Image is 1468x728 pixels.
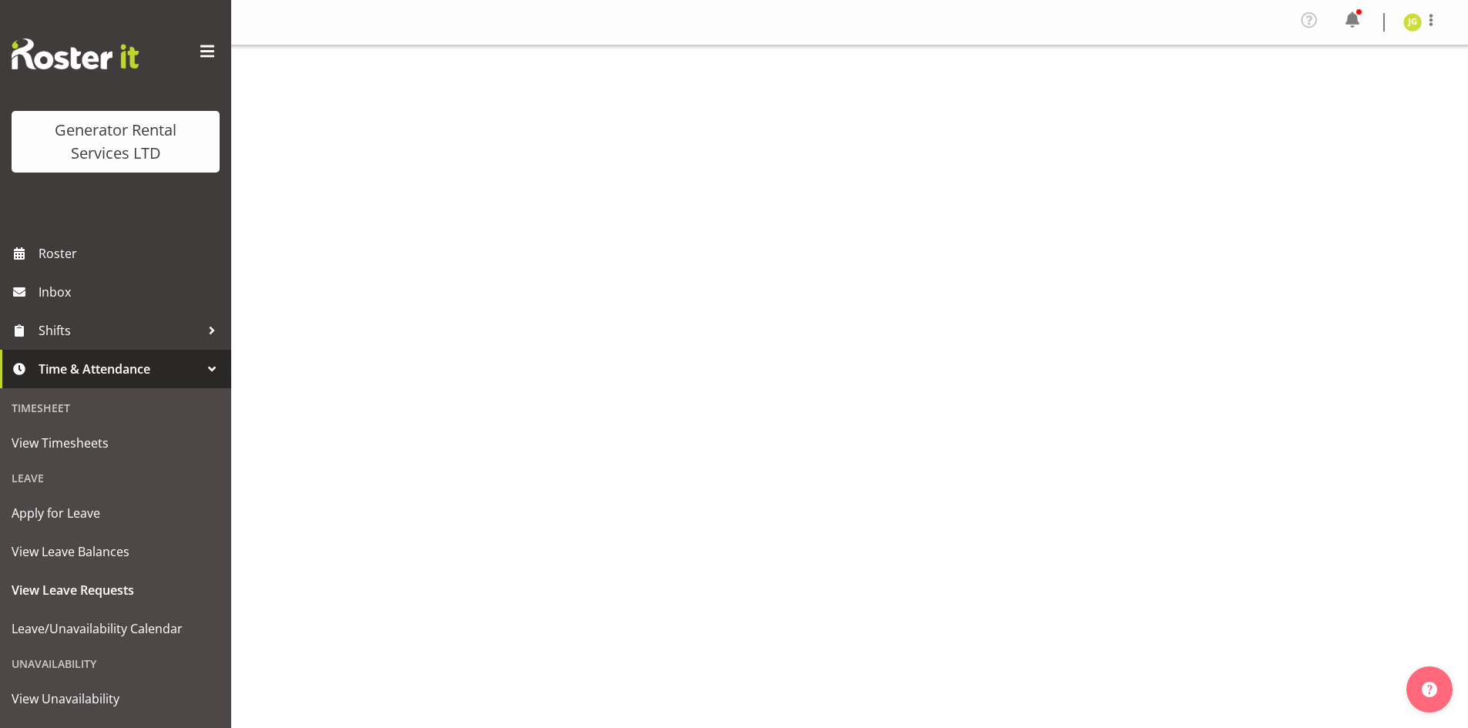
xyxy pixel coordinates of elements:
a: Leave/Unavailability Calendar [4,609,227,648]
a: View Leave Requests [4,571,227,609]
div: Unavailability [4,648,227,679]
span: Shifts [39,319,200,342]
span: Apply for Leave [12,502,220,525]
img: james-goodin10393.jpg [1403,13,1422,32]
a: View Leave Balances [4,532,227,571]
span: View Timesheets [12,431,220,455]
span: View Unavailability [12,687,220,710]
a: View Unavailability [4,679,227,718]
a: View Timesheets [4,424,227,462]
span: Inbox [39,280,223,304]
div: Generator Rental Services LTD [27,119,204,165]
img: help-xxl-2.png [1422,682,1437,697]
div: Leave [4,462,227,494]
div: Timesheet [4,392,227,424]
span: Leave/Unavailability Calendar [12,617,220,640]
a: Apply for Leave [4,494,227,532]
img: Rosterit website logo [12,39,139,69]
span: View Leave Requests [12,579,220,602]
span: View Leave Balances [12,540,220,563]
span: Roster [39,242,223,265]
span: Time & Attendance [39,357,200,381]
